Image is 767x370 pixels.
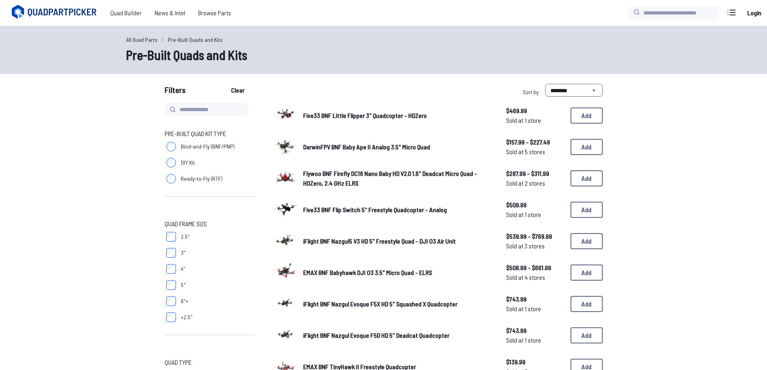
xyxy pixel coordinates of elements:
[523,89,539,95] span: Sort by
[303,269,432,276] span: EMAX BNF Babyhawk DJI O3 3.5" Micro Quad - ELRS
[303,169,493,188] a: Flywoo BNF Firefly DC16 Nano Baby HD V2.0 1.6" Deadcat Micro Quad - HDZero, 2.4 GHz ELRS
[571,107,603,124] button: Add
[166,158,176,167] input: DIY Kit
[274,134,297,159] a: image
[274,197,297,220] img: image
[274,103,297,126] img: image
[224,84,251,97] button: Clear
[571,265,603,281] button: Add
[148,5,192,21] a: News & Intel
[303,331,493,340] a: iFlight BNF Nazgul Evoque F5D HD 5" Deadcat Quadcopter
[303,236,493,246] a: iFlight BNF Nazgul5 V3 HD 5" Freestyle Quad - DJI O3 Air Unit
[166,296,176,306] input: 6"+
[192,5,238,21] a: Browse Parts
[303,142,493,152] a: DarwinFPV BNF Baby Ape II Analog 3.5" Micro Quad
[274,166,297,188] img: image
[181,175,222,183] span: Ready-to-Fly (RTF)
[126,35,157,44] a: All Quad Parts
[303,111,493,120] a: Five33 BNF Little Flipper 3" Quadcopter - HDZero
[181,233,190,241] span: 2.5"
[506,326,564,335] span: $743.99
[303,205,493,215] a: Five33 BNF Flip Switch 5" Freestyle Quadcopter - Analog
[126,45,641,64] h1: Pre-Built Quads and Kits
[274,291,297,316] a: image
[274,229,297,251] img: image
[166,280,176,290] input: 5"
[303,300,457,308] span: iFlight BNF Nazgul Evoque F5X HD 5" Squashed X Quadcopter
[181,249,186,257] span: 3"
[166,248,176,258] input: 3"
[104,5,148,21] a: Quad Builder
[303,112,427,119] span: Five33 BNF Little Flipper 3" Quadcopter - HDZero
[303,268,493,277] a: EMAX BNF Babyhawk DJI O3 3.5" Micro Quad - ELRS
[571,327,603,343] button: Add
[274,323,297,345] img: image
[181,143,234,151] span: Bind-and-Fly (BNF/PNP)
[303,237,456,245] span: iFlight BNF Nazgul5 V3 HD 5" Freestyle Quad - DJI O3 Air Unit
[166,312,176,322] input: <2.5"
[571,296,603,312] button: Add
[506,273,564,282] span: Sold at 4 stores
[506,304,564,314] span: Sold at 1 store
[274,260,297,285] a: image
[274,229,297,254] a: image
[303,206,447,213] span: Five33 BNF Flip Switch 5" Freestyle Quadcopter - Analog
[571,170,603,186] button: Add
[506,232,564,241] span: $539.99 - $769.99
[506,335,564,345] span: Sold at 1 store
[274,166,297,191] a: image
[165,358,192,367] span: Quad Type
[181,313,192,321] span: <2.5"
[506,106,564,116] span: $469.99
[166,142,176,151] input: Bind-and-Fly (BNF/PNP)
[506,294,564,304] span: $743.99
[506,147,564,157] span: Sold at 5 stores
[506,357,564,367] span: $139.99
[303,169,477,187] span: Flywoo BNF Firefly DC16 Nano Baby HD V2.0 1.6" Deadcat Micro Quad - HDZero, 2.4 GHz ELRS
[303,299,493,309] a: iFlight BNF Nazgul Evoque F5X HD 5" Squashed X Quadcopter
[571,139,603,155] button: Add
[506,200,564,210] span: $509.99
[165,129,226,138] span: Pre-Built Quad Kit Type
[181,297,188,305] span: 6"+
[274,260,297,283] img: image
[274,197,297,222] a: image
[506,210,564,219] span: Sold at 1 store
[506,263,564,273] span: $508.99 - $661.99
[166,232,176,242] input: 2.5"
[168,35,223,44] a: Pre-Built Quads and Kits
[166,264,176,274] input: 4"
[181,281,186,289] span: 5"
[506,116,564,125] span: Sold at 1 store
[166,174,176,184] input: Ready-to-Fly (RTF)
[165,84,186,100] span: Filters
[571,233,603,249] button: Add
[181,265,185,273] span: 4"
[274,134,297,157] img: image
[571,202,603,218] button: Add
[303,331,449,339] span: iFlight BNF Nazgul Evoque F5D HD 5" Deadcat Quadcopter
[181,159,195,167] span: DIY Kit
[165,219,207,229] span: Quad Frame Size
[274,323,297,348] a: image
[545,84,603,97] select: Sort by
[303,143,430,151] span: DarwinFPV BNF Baby Ape II Analog 3.5" Micro Quad
[506,241,564,251] span: Sold at 3 stores
[274,291,297,314] img: image
[506,137,564,147] span: $157.99 - $227.49
[274,103,297,128] a: image
[506,169,564,178] span: $287.99 - $311.99
[506,178,564,188] span: Sold at 2 stores
[744,5,764,21] a: Login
